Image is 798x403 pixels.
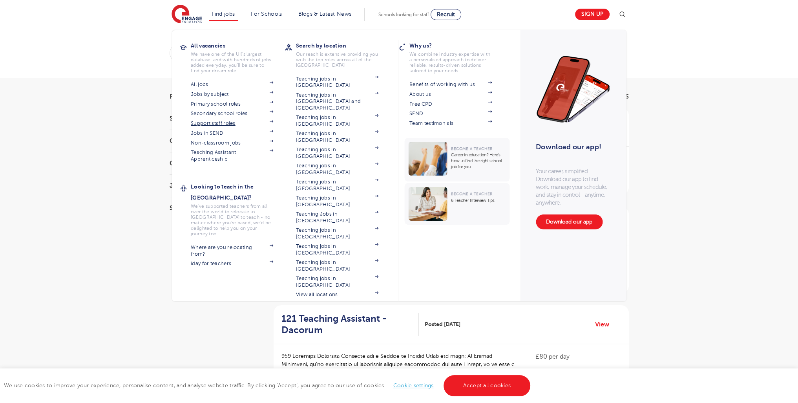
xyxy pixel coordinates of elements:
a: iday for teachers [191,260,273,267]
span: Schools looking for staff [378,12,429,17]
a: Teaching jobs in [GEOGRAPHIC_DATA] [296,243,378,256]
a: Where are you relocating from? [191,244,273,257]
a: Teaching Jobs in [GEOGRAPHIC_DATA] [296,211,378,224]
a: Become a Teacher6 Teacher Interview Tips [404,183,511,225]
a: Blogs & Latest News [298,11,352,17]
h3: County [170,138,256,144]
span: Recruit [437,11,455,17]
p: 6 Teacher Interview Tips [451,198,506,203]
a: Teaching jobs in [GEOGRAPHIC_DATA] [296,259,378,272]
span: Become a Teacher [451,192,492,196]
p: We combine industry expertise with a personalised approach to deliver reliable, results-driven so... [409,51,492,73]
h3: Search by location [296,40,390,51]
a: All vacanciesWe have one of the UK's largest database. and with hundreds of jobs added everyday. ... [191,40,285,73]
h3: Sector [170,205,256,211]
a: Teaching jobs in [GEOGRAPHIC_DATA] [296,114,378,127]
p: We've supported teachers from all over the world to relocate to [GEOGRAPHIC_DATA] to teach - no m... [191,203,273,236]
a: Teaching jobs in [GEOGRAPHIC_DATA] [296,147,378,159]
h3: Why us? [409,40,504,51]
a: Free CPD [409,101,492,107]
a: Secondary school roles [191,110,273,117]
a: Search by locationOur reach is extensive providing you with the top roles across all of the [GEOG... [296,40,390,68]
a: Team testimonials [409,120,492,126]
a: Looking to teach in the [GEOGRAPHIC_DATA]?We've supported teachers from all over the world to rel... [191,181,285,236]
p: Your career, simplified. Download our app to find work, manage your schedule, and stay in control... [536,167,610,207]
a: Teaching jobs in [GEOGRAPHIC_DATA] [296,195,378,208]
a: Primary school roles [191,101,273,107]
a: For Schools [251,11,282,17]
span: Posted [DATE] [425,320,460,328]
h3: Start Date [170,115,256,122]
span: Become a Teacher [451,147,492,151]
a: Jobs in SEND [191,130,273,136]
a: Find jobs [212,11,235,17]
a: Become a TeacherCareer in education? Here’s how to find the right school job for you [404,138,511,181]
h3: All vacancies [191,40,285,51]
h3: Job Type [170,183,256,189]
a: All jobs [191,81,273,88]
a: View all locations [296,291,378,298]
a: SEND [409,110,492,117]
p: Career in education? Here’s how to find the right school job for you [451,152,506,170]
h3: City [170,160,256,167]
a: Support staff roles [191,120,273,126]
a: Download our app [536,214,603,229]
p: We have one of the UK's largest database. and with hundreds of jobs added everyday. you'll be sur... [191,51,273,73]
a: Non-classroom jobs [191,140,273,146]
a: View [595,319,615,330]
p: 959 Loremips Dolorsita Consecte adi e Seddoe te Incidid Utlab etd magn: Al Enimad Minimveni, qu’n... [281,352,520,377]
a: Benefits of working with us [409,81,492,88]
a: Teaching jobs in [GEOGRAPHIC_DATA] [296,179,378,192]
a: Teaching jobs in [GEOGRAPHIC_DATA] [296,163,378,176]
a: 121 Teaching Assistant - Dacorum [281,313,419,336]
a: Teaching jobs in [GEOGRAPHIC_DATA] [296,227,378,240]
p: £80 per day [536,352,621,361]
a: Recruit [431,9,461,20]
a: Cookie settings [393,383,434,388]
span: Filters [170,93,193,100]
a: About us [409,91,492,97]
a: Accept all cookies [444,375,531,396]
a: Sign up [575,9,610,20]
a: Jobs by subject [191,91,273,97]
h2: 121 Teaching Assistant - Dacorum [281,313,413,336]
a: Why us?We combine industry expertise with a personalised approach to deliver reliable, results-dr... [409,40,504,73]
p: Our reach is extensive providing you with the top roles across all of the [GEOGRAPHIC_DATA] [296,51,378,68]
a: Teaching jobs in [GEOGRAPHIC_DATA] [296,130,378,143]
h3: Looking to teach in the [GEOGRAPHIC_DATA]? [191,181,285,203]
a: Teaching jobs in [GEOGRAPHIC_DATA] and [GEOGRAPHIC_DATA] [296,92,378,111]
div: Submit [170,44,542,62]
a: Teaching jobs in [GEOGRAPHIC_DATA] [296,76,378,89]
p: Long Term [536,367,621,377]
span: We use cookies to improve your experience, personalise content, and analyse website traffic. By c... [4,383,532,388]
img: Engage Education [172,5,202,24]
a: Teaching Assistant Apprenticeship [191,149,273,162]
a: Teaching jobs in [GEOGRAPHIC_DATA] [296,275,378,288]
h3: Download our app! [536,138,607,156]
